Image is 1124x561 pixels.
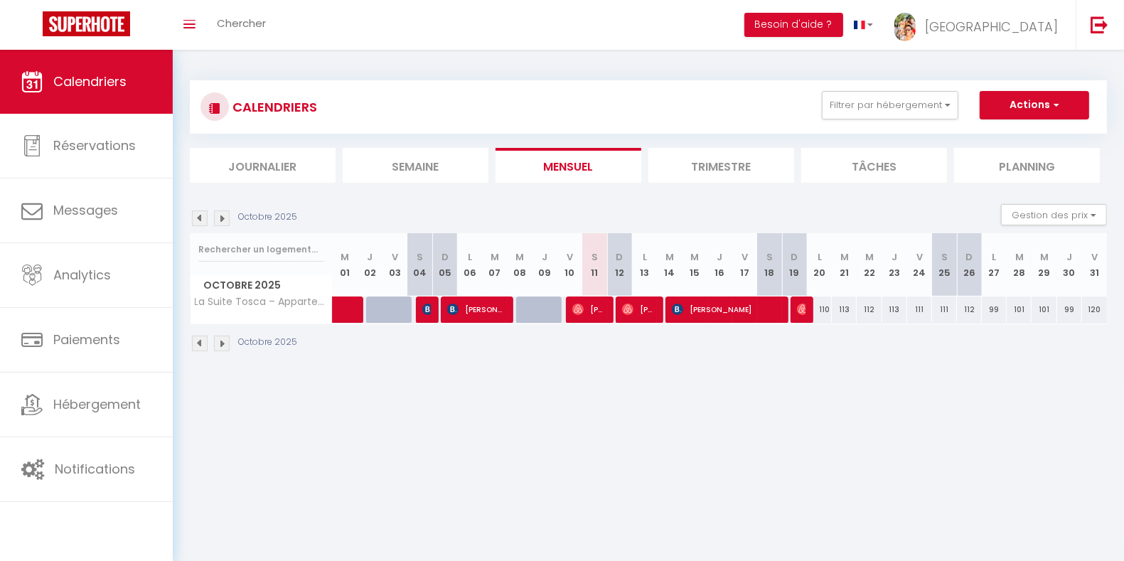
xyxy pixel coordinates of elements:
abbr: V [567,250,573,264]
th: 24 [907,233,932,296]
th: 29 [1032,233,1056,296]
abbr: M [341,250,349,264]
abbr: M [840,250,849,264]
img: Super Booking [43,11,130,36]
abbr: J [1066,250,1072,264]
div: 112 [957,296,982,323]
th: 01 [333,233,358,296]
th: 11 [582,233,607,296]
abbr: L [818,250,822,264]
button: Filtrer par hébergement [822,91,958,119]
span: [PERSON_NAME] [422,296,431,323]
abbr: J [542,250,547,264]
button: Gestion des prix [1001,204,1107,225]
abbr: D [441,250,449,264]
img: logout [1091,16,1108,33]
abbr: V [742,250,748,264]
abbr: S [941,250,948,264]
abbr: V [1091,250,1098,264]
th: 23 [882,233,907,296]
abbr: M [690,250,699,264]
th: 30 [1057,233,1082,296]
abbr: M [865,250,874,264]
th: 26 [957,233,982,296]
abbr: L [643,250,647,264]
abbr: S [417,250,423,264]
abbr: S [592,250,598,264]
div: 113 [882,296,907,323]
abbr: S [766,250,773,264]
img: ... [894,13,916,41]
th: 06 [457,233,482,296]
abbr: M [665,250,674,264]
th: 17 [732,233,757,296]
div: 99 [982,296,1007,323]
span: [PERSON_NAME] [572,296,606,323]
span: [GEOGRAPHIC_DATA] [925,18,1058,36]
div: 101 [1007,296,1032,323]
th: 31 [1082,233,1107,296]
li: Semaine [343,148,488,183]
abbr: J [717,250,722,264]
input: Rechercher un logement... [198,237,324,262]
th: 08 [507,233,532,296]
th: 05 [432,233,457,296]
div: 113 [832,296,857,323]
span: La Suite Tosca – Appartement chic à 2 min du [GEOGRAPHIC_DATA] et des plages, [GEOGRAPHIC_DATA] [193,296,335,307]
th: 21 [832,233,857,296]
div: 120 [1082,296,1107,323]
abbr: J [367,250,373,264]
li: Tâches [801,148,947,183]
abbr: D [791,250,798,264]
th: 19 [782,233,807,296]
th: 07 [482,233,507,296]
span: An W [797,296,805,323]
th: 12 [607,233,632,296]
abbr: J [892,250,897,264]
div: 112 [857,296,882,323]
th: 16 [707,233,732,296]
th: 20 [807,233,832,296]
li: Planning [954,148,1100,183]
div: 101 [1032,296,1056,323]
abbr: D [616,250,623,264]
th: 18 [757,233,782,296]
li: Trimestre [648,148,794,183]
span: Analytics [53,266,111,284]
abbr: M [1040,250,1049,264]
abbr: L [992,250,997,264]
div: 99 [1057,296,1082,323]
span: [PERSON_NAME] [672,296,780,323]
h3: CALENDRIERS [229,91,317,123]
abbr: V [392,250,398,264]
li: Mensuel [496,148,641,183]
th: 10 [557,233,582,296]
th: 28 [1007,233,1032,296]
span: Calendriers [53,73,127,90]
th: 25 [932,233,957,296]
span: [PERSON_NAME] [622,296,655,323]
button: Besoin d'aide ? [744,13,843,37]
div: 110 [807,296,832,323]
span: [PERSON_NAME] [447,296,505,323]
abbr: D [966,250,973,264]
li: Journalier [190,148,336,183]
span: Paiements [53,331,120,348]
abbr: V [916,250,923,264]
th: 13 [632,233,657,296]
div: 111 [907,296,932,323]
abbr: M [1015,250,1024,264]
span: Octobre 2025 [191,275,332,296]
abbr: M [515,250,524,264]
th: 15 [682,233,707,296]
button: Actions [980,91,1089,119]
span: Réservations [53,137,136,154]
abbr: L [468,250,472,264]
p: Octobre 2025 [238,336,297,349]
th: 22 [857,233,882,296]
th: 03 [382,233,407,296]
div: 111 [932,296,957,323]
abbr: M [491,250,499,264]
th: 02 [358,233,382,296]
span: Chercher [217,16,266,31]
